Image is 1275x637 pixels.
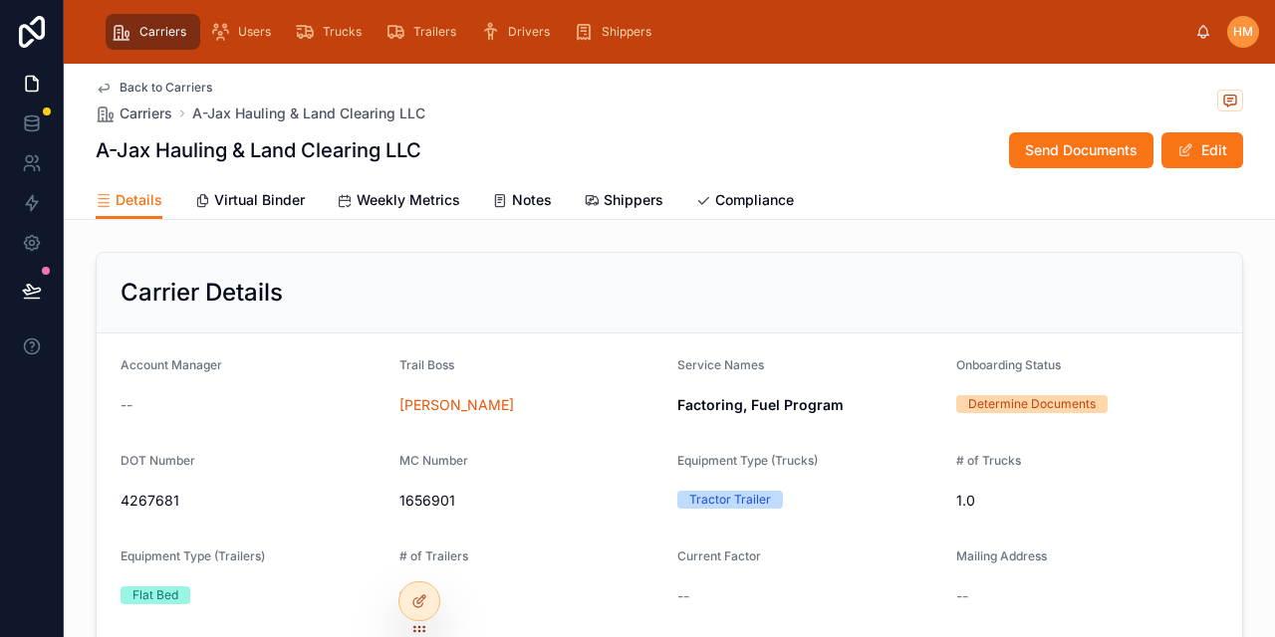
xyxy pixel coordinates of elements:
[677,548,761,563] span: Current Factor
[715,190,794,210] span: Compliance
[695,182,794,222] a: Compliance
[214,190,305,210] span: Virtual Binder
[492,182,552,222] a: Notes
[106,14,200,50] a: Carriers
[121,453,195,468] span: DOT Number
[120,80,212,96] span: Back to Carriers
[677,586,689,606] span: --
[96,136,421,164] h1: A-Jax Hauling & Land Clearing LLC
[677,357,764,372] span: Service Names
[121,395,132,415] span: --
[956,586,968,606] span: --
[602,24,651,40] span: Shippers
[413,24,456,40] span: Trailers
[399,453,468,468] span: MC Number
[956,491,1219,511] span: 1.0
[956,357,1061,372] span: Onboarding Status
[380,14,470,50] a: Trailers
[357,190,460,210] span: Weekly Metrics
[116,190,162,210] span: Details
[1025,140,1138,160] span: Send Documents
[584,182,663,222] a: Shippers
[121,491,383,511] span: 4267681
[120,104,172,123] span: Carriers
[337,182,460,222] a: Weekly Metrics
[289,14,376,50] a: Trucks
[512,190,552,210] span: Notes
[399,491,662,511] span: 1656901
[399,357,454,372] span: Trail Boss
[194,182,305,222] a: Virtual Binder
[1161,132,1243,168] button: Edit
[96,182,162,220] a: Details
[1009,132,1153,168] button: Send Documents
[323,24,362,40] span: Trucks
[677,396,844,413] strong: Factoring, Fuel Program
[968,395,1096,413] div: Determine Documents
[399,548,468,563] span: # of Trailers
[204,14,285,50] a: Users
[956,453,1021,468] span: # of Trucks
[956,548,1047,563] span: Mailing Address
[604,190,663,210] span: Shippers
[96,104,172,123] a: Carriers
[238,24,271,40] span: Users
[121,357,222,372] span: Account Manager
[568,14,665,50] a: Shippers
[96,80,212,96] a: Back to Carriers
[139,24,186,40] span: Carriers
[689,491,771,509] div: Tractor Trailer
[399,586,662,606] span: 1.0
[508,24,550,40] span: Drivers
[96,10,1195,54] div: scrollable content
[1233,24,1253,40] span: HM
[121,277,283,309] h2: Carrier Details
[399,395,514,415] a: [PERSON_NAME]
[677,453,818,468] span: Equipment Type (Trucks)
[132,586,178,604] div: Flat Bed
[474,14,564,50] a: Drivers
[192,104,425,123] a: A-Jax Hauling & Land Clearing LLC
[121,548,265,563] span: Equipment Type (Trailers)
